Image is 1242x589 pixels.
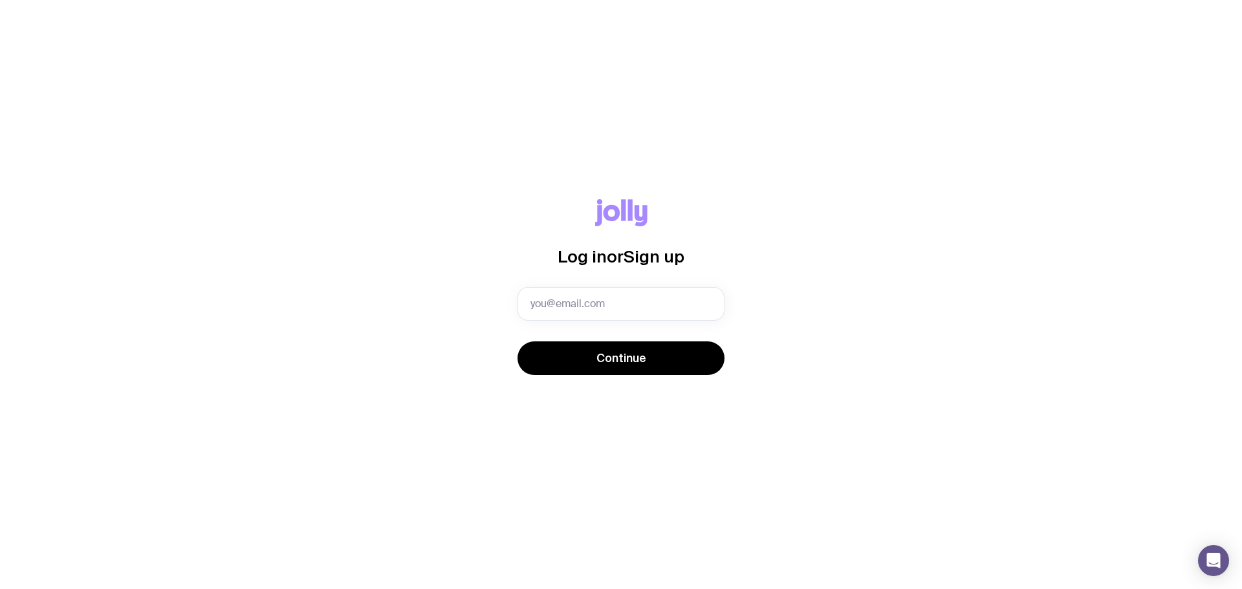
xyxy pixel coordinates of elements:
button: Continue [517,341,724,375]
span: Log in [558,247,607,266]
input: you@email.com [517,287,724,321]
span: or [607,247,624,266]
span: Sign up [624,247,684,266]
span: Continue [596,350,646,366]
div: Open Intercom Messenger [1198,545,1229,576]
